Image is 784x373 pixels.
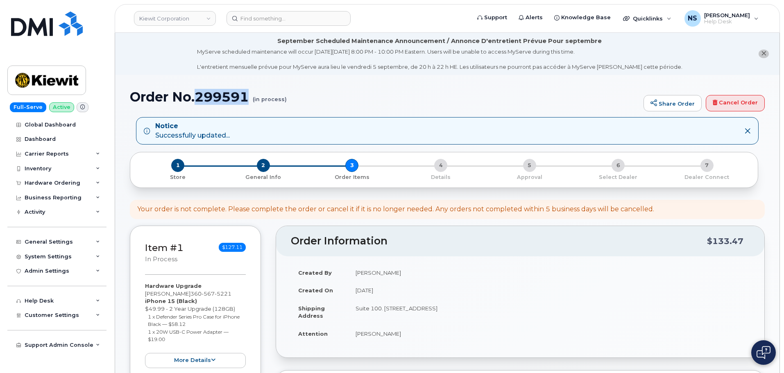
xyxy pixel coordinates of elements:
td: [PERSON_NAME] [348,264,750,282]
button: more details [145,353,246,368]
a: 2 General Info [219,172,308,181]
button: close notification [759,50,769,58]
div: [PERSON_NAME] $49.99 - 2 Year Upgrade (128GB) [145,282,246,368]
span: 567 [202,290,215,297]
a: Share Order [644,95,702,111]
p: General Info [222,174,305,181]
a: Item #1 [145,242,184,253]
small: in process [145,255,177,263]
p: Store [140,174,216,181]
span: 2 [257,159,270,172]
span: 360 [190,290,231,297]
strong: Shipping Address [298,305,325,319]
img: Open chat [757,346,770,359]
small: 1 x 20W USB-C Power Adapter — $19.00 [148,329,229,343]
h1: Order No.299591 [130,90,639,104]
h2: Order Information [291,235,707,247]
a: 1 Store [137,172,219,181]
div: Successfully updated... [155,122,230,140]
a: Cancel Order [706,95,765,111]
strong: Hardware Upgrade [145,283,202,289]
div: MyServe scheduled maintenance will occur [DATE][DATE] 8:00 PM - 10:00 PM Eastern. Users will be u... [197,48,682,71]
div: September Scheduled Maintenance Announcement / Annonce D'entretient Prévue Pour septembre [277,37,602,45]
div: Your order is not complete. Please complete the order or cancel it if it is no longer needed. Any... [137,205,654,214]
strong: iPhone 15 (Black) [145,298,197,304]
span: 1 [171,159,184,172]
strong: Attention [298,330,328,337]
strong: Notice [155,122,230,131]
strong: Created On [298,287,333,294]
div: $133.47 [707,233,743,249]
span: 5221 [215,290,231,297]
span: $127.11 [219,243,246,252]
strong: Created By [298,269,332,276]
td: [DATE] [348,281,750,299]
td: [PERSON_NAME] [348,325,750,343]
small: (in process) [253,90,287,102]
small: 1 x Defender Series Pro Case for iPhone Black — $58.12 [148,314,240,328]
td: Suite 100. [STREET_ADDRESS] [348,299,750,325]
